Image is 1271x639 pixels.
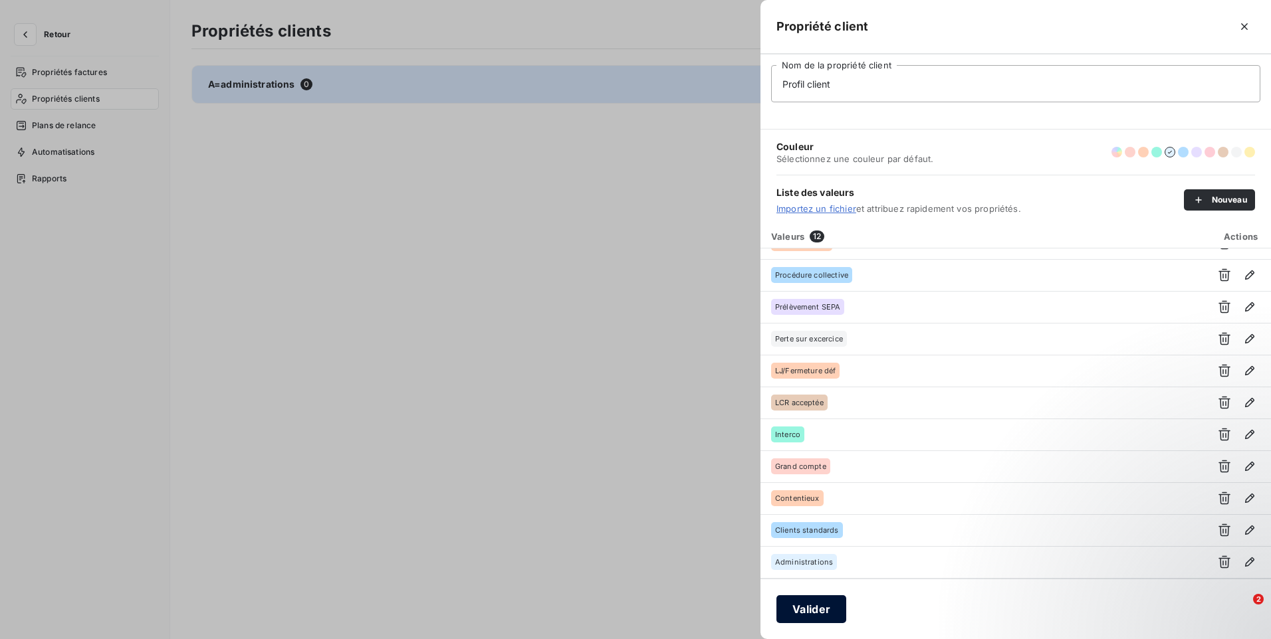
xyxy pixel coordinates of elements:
span: LJ/Fermeture déf [775,367,836,375]
button: Valider [776,595,846,623]
span: Perte sur excercice [775,335,843,343]
span: Grand compte [775,462,826,470]
span: Actions [1224,231,1258,242]
span: et attribuez rapidement vos propriétés. [776,203,1184,214]
span: Liste des valeurs [776,186,1184,199]
span: Interco [775,430,800,438]
span: Couleur [776,140,933,153]
span: Procédure collective [775,271,848,279]
iframe: Intercom notifications message [1005,510,1271,603]
span: Administrations [775,558,833,566]
button: Nouveau [1184,189,1255,211]
a: Importez un fichier [776,203,856,214]
span: LCR acceptée [775,399,824,407]
span: Prélèvement SEPA [775,303,840,311]
iframe: Intercom live chat [1226,594,1258,626]
span: Contentieux [775,494,820,502]
div: Valeurs [763,230,1201,243]
span: 2 [1253,594,1264,604]
span: 12 [810,230,824,242]
span: Sélectionnez une couleur par défaut. [776,153,933,164]
h5: Propriété client [776,17,868,36]
input: placeholder [771,65,1260,102]
span: Clients standards [775,526,839,534]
